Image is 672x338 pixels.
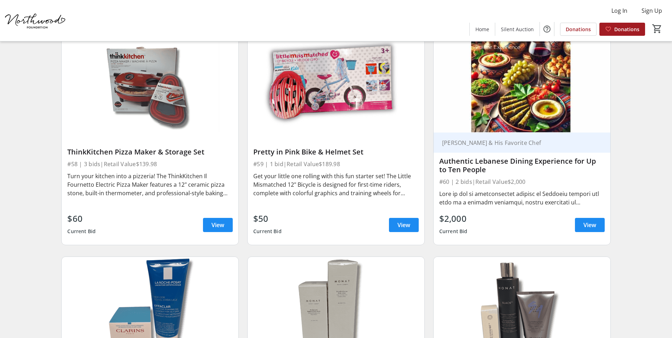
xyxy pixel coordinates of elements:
[470,23,495,36] a: Home
[67,225,96,238] div: Current Bid
[642,6,662,15] span: Sign Up
[636,5,668,16] button: Sign Up
[475,26,489,33] span: Home
[566,26,591,33] span: Donations
[583,221,596,229] span: View
[439,157,605,174] div: Authentic Lebanese Dining Experience for Up to Ten People
[614,26,639,33] span: Donations
[67,172,233,197] div: Turn your kitchen into a pizzeria! The ThinkKitchen Il Fournetto Electric Pizza Maker features a ...
[495,23,540,36] a: Silent Auction
[67,148,233,156] div: ThinkKitchen Pizza Maker & Storage Set
[248,33,424,133] img: Pretty in Pink Bike & Helmet Set
[253,148,419,156] div: Pretty in Pink Bike & Helmet Set
[4,3,67,38] img: Northwood Foundation's Logo
[606,5,633,16] button: Log In
[439,225,468,238] div: Current Bid
[253,212,282,225] div: $50
[560,23,597,36] a: Donations
[203,218,233,232] a: View
[599,23,645,36] a: Donations
[501,26,534,33] span: Silent Auction
[253,159,419,169] div: #59 | 1 bid | Retail Value $189.98
[439,212,468,225] div: $2,000
[575,218,605,232] a: View
[211,221,224,229] span: View
[439,190,605,207] div: Lore ip dol si ametconsectet adipisc el Seddoeiu tempori utl etdo ma a enimadm veniamqui, nostru ...
[540,22,554,36] button: Help
[389,218,419,232] a: View
[253,172,419,197] div: Get your little one rolling with this fun starter set! The Little Mismatched 12" Bicycle is desig...
[397,221,410,229] span: View
[611,6,627,15] span: Log In
[62,33,238,133] img: ThinkKitchen Pizza Maker & Storage Set
[434,33,610,133] img: Authentic Lebanese Dining Experience for Up to Ten People
[439,139,596,146] div: [PERSON_NAME] & His Favorite Chef
[253,225,282,238] div: Current Bid
[439,177,605,187] div: #60 | 2 bids | Retail Value $2,000
[67,212,96,225] div: $60
[651,22,663,35] button: Cart
[67,159,233,169] div: #58 | 3 bids | Retail Value $139.98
